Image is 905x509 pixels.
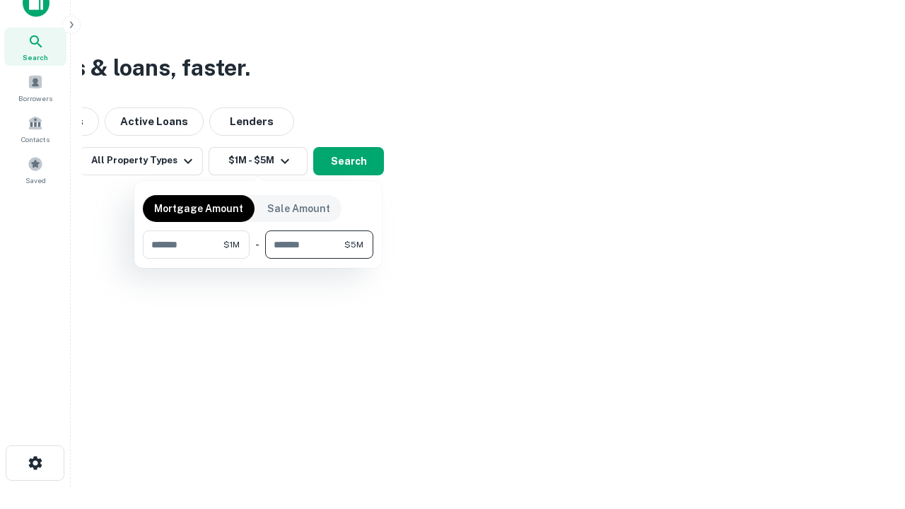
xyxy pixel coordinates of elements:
[223,238,240,251] span: $1M
[154,201,243,216] p: Mortgage Amount
[344,238,363,251] span: $5M
[267,201,330,216] p: Sale Amount
[255,230,259,259] div: -
[834,396,905,464] iframe: Chat Widget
